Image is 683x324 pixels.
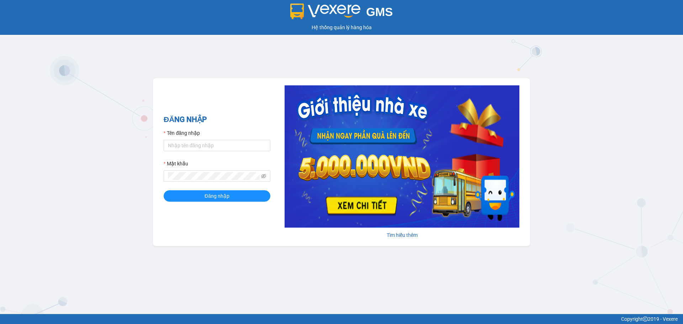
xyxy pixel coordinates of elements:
a: GMS [290,11,393,16]
span: GMS [366,5,393,18]
span: eye-invisible [261,174,266,179]
span: Đăng nhập [205,192,229,200]
h2: ĐĂNG NHẬP [164,114,270,126]
img: logo 2 [290,4,361,19]
input: Tên đăng nhập [164,140,270,151]
div: Tìm hiểu thêm [285,231,519,239]
button: Đăng nhập [164,190,270,202]
input: Mật khẩu [168,172,260,180]
div: Copyright 2019 - Vexere [5,315,678,323]
label: Mật khẩu [164,160,188,168]
label: Tên đăng nhập [164,129,200,137]
span: copyright [643,317,648,322]
img: banner-0 [285,85,519,228]
div: Hệ thống quản lý hàng hóa [2,23,681,31]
